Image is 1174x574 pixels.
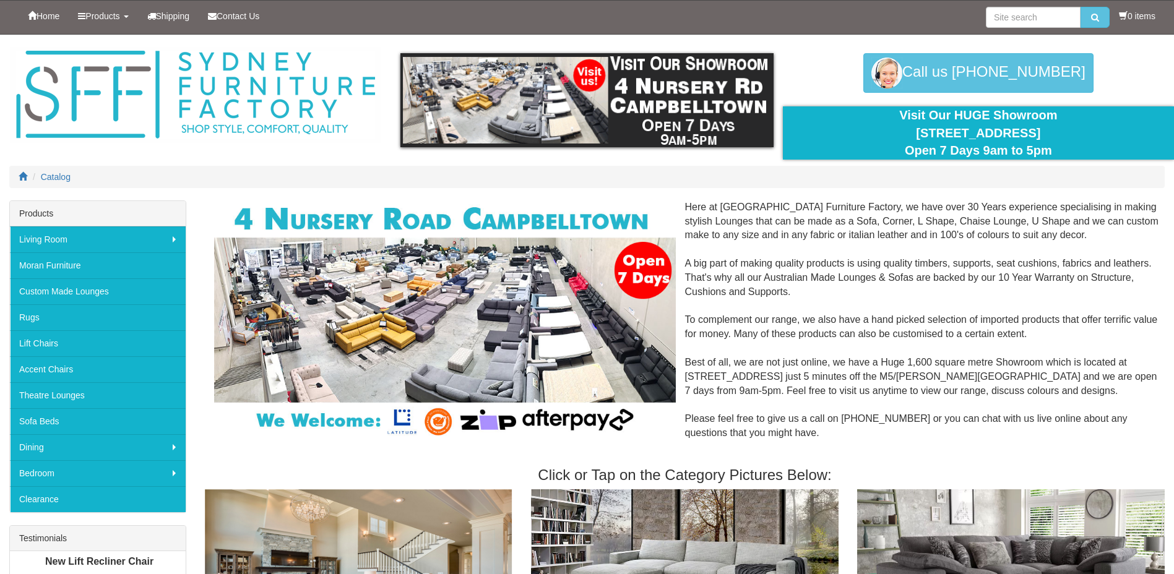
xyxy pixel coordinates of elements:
[10,226,186,252] a: Living Room
[10,382,186,408] a: Theatre Lounges
[217,11,259,21] span: Contact Us
[37,11,59,21] span: Home
[156,11,190,21] span: Shipping
[10,201,186,226] div: Products
[10,47,381,143] img: Sydney Furniture Factory
[10,330,186,356] a: Lift Chairs
[41,172,71,182] a: Catalog
[1119,10,1155,22] li: 0 items
[986,7,1081,28] input: Site search
[205,467,1165,483] h3: Click or Tap on the Category Pictures Below:
[10,434,186,460] a: Dining
[10,408,186,434] a: Sofa Beds
[138,1,199,32] a: Shipping
[10,486,186,512] a: Clearance
[400,53,773,147] img: showroom.gif
[45,556,153,567] b: New Lift Recliner Chair
[69,1,137,32] a: Products
[19,1,69,32] a: Home
[10,278,186,304] a: Custom Made Lounges
[10,356,186,382] a: Accent Chairs
[10,526,186,551] div: Testimonials
[214,200,675,440] img: Corner Modular Lounges
[205,200,1165,455] div: Here at [GEOGRAPHIC_DATA] Furniture Factory, we have over 30 Years experience specialising in mak...
[199,1,269,32] a: Contact Us
[10,304,186,330] a: Rugs
[10,460,186,486] a: Bedroom
[85,11,119,21] span: Products
[10,252,186,278] a: Moran Furniture
[792,106,1165,160] div: Visit Our HUGE Showroom [STREET_ADDRESS] Open 7 Days 9am to 5pm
